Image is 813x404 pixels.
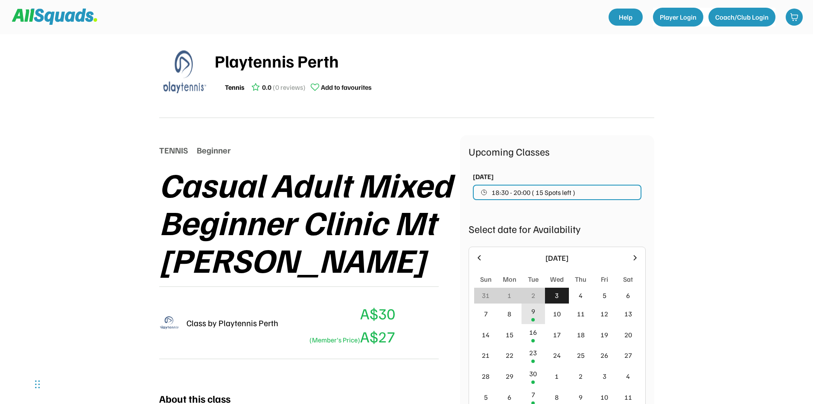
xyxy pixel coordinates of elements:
div: 5 [603,290,606,301]
div: 26 [600,350,608,360]
div: Beginner [197,144,231,156]
div: 16 [529,327,537,337]
div: 11 [624,392,632,402]
div: 25 [577,350,585,360]
div: Playtennis Perth [215,48,654,74]
div: 8 [507,309,511,319]
div: 1 [507,290,511,301]
div: Select date for Availability [469,221,646,236]
div: [DATE] [489,252,626,264]
div: 27 [624,350,632,360]
div: Upcoming Classes [469,144,646,159]
img: playtennis%20blue%20logo%201.png [163,50,206,93]
div: 13 [624,309,632,319]
div: 29 [506,371,513,381]
a: Help [609,9,643,26]
div: 9 [579,392,583,402]
div: Sat [623,274,633,284]
div: 14 [482,330,490,340]
font: (Member's Price) [309,336,360,344]
div: Fri [601,274,608,284]
div: 18 [577,330,585,340]
div: 24 [553,350,561,360]
div: 20 [624,330,632,340]
div: 6 [507,392,511,402]
div: 15 [506,330,513,340]
button: 18:30 - 20:00 ( 15 Spots left ) [473,185,641,200]
div: 7 [531,389,535,400]
div: 23 [529,348,537,358]
div: 0.0 [262,82,271,92]
div: 3 [555,290,559,301]
div: 6 [626,290,630,301]
span: 18:30 - 20:00 ( 15 Spots left ) [492,189,575,196]
div: Tue [528,274,539,284]
div: 1 [555,371,559,381]
div: [DATE] [473,171,494,182]
img: Squad%20Logo.svg [12,9,97,25]
div: Sun [480,274,492,284]
div: Class by Playtennis Perth [186,316,278,329]
div: 4 [579,290,583,301]
div: 30 [529,369,537,379]
div: 21 [482,350,490,360]
div: 22 [506,350,513,360]
div: 12 [600,309,608,319]
div: 5 [484,392,488,402]
div: A$27 [306,325,395,348]
div: TENNIS [159,144,188,156]
div: 2 [531,290,535,301]
img: shopping-cart-01%20%281%29.svg [790,13,798,21]
div: 17 [553,330,561,340]
div: 19 [600,330,608,340]
div: 10 [600,392,608,402]
div: 3 [603,371,606,381]
div: 8 [555,392,559,402]
button: Player Login [653,8,703,27]
div: 28 [482,371,490,381]
button: Coach/Club Login [708,8,775,27]
img: playtennis%20blue%20logo%201.png [159,313,180,333]
div: Tennis [225,82,245,92]
div: Casual Adult Mixed Beginner Clinic Mt [PERSON_NAME] [159,165,460,278]
div: A$30 [360,302,395,325]
div: 2 [579,371,583,381]
div: Mon [503,274,516,284]
div: 31 [482,290,490,301]
div: Thu [575,274,586,284]
div: 9 [531,306,535,316]
div: Add to favourites [321,82,372,92]
div: (0 reviews) [273,82,306,92]
div: 4 [626,371,630,381]
div: 10 [553,309,561,319]
div: 7 [484,309,488,319]
div: 11 [577,309,585,319]
div: Wed [550,274,564,284]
